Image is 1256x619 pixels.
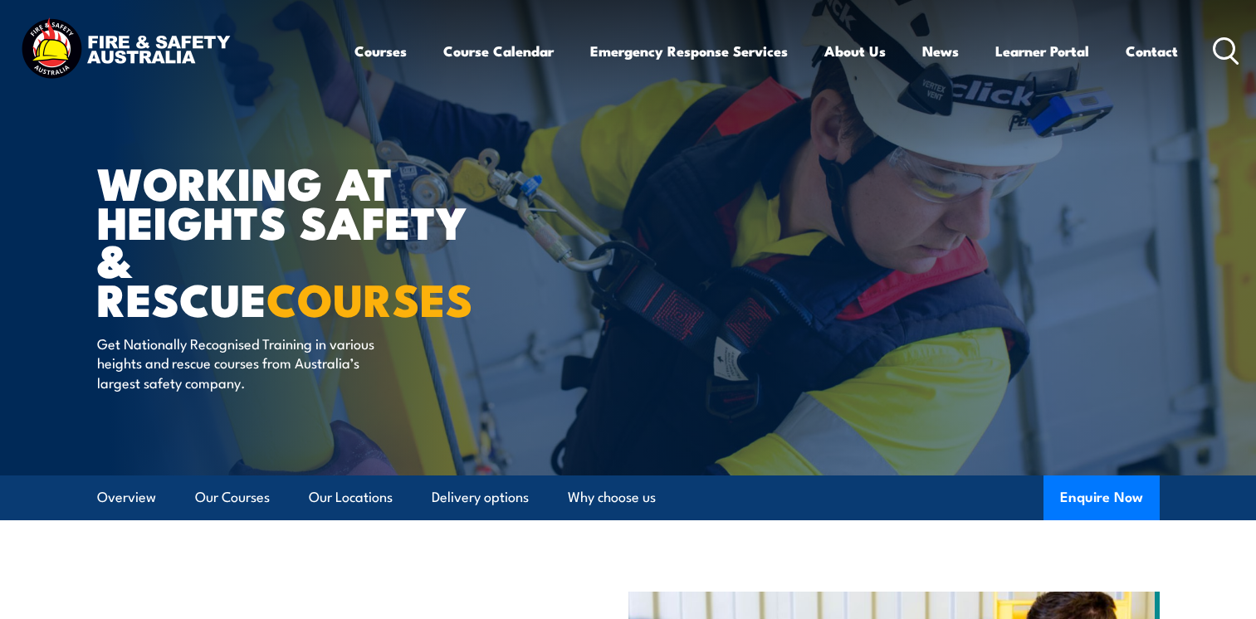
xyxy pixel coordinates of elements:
[354,29,407,73] a: Courses
[432,475,529,519] a: Delivery options
[1043,475,1160,520] button: Enquire Now
[922,29,959,73] a: News
[568,475,656,519] a: Why choose us
[443,29,554,73] a: Course Calendar
[195,475,270,519] a: Our Courses
[995,29,1089,73] a: Learner Portal
[590,29,788,73] a: Emergency Response Services
[1126,29,1178,73] a: Contact
[309,475,393,519] a: Our Locations
[824,29,886,73] a: About Us
[97,334,400,392] p: Get Nationally Recognised Training in various heights and rescue courses from Australia’s largest...
[97,475,156,519] a: Overview
[97,163,507,318] h1: WORKING AT HEIGHTS SAFETY & RESCUE
[266,263,473,332] strong: COURSES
